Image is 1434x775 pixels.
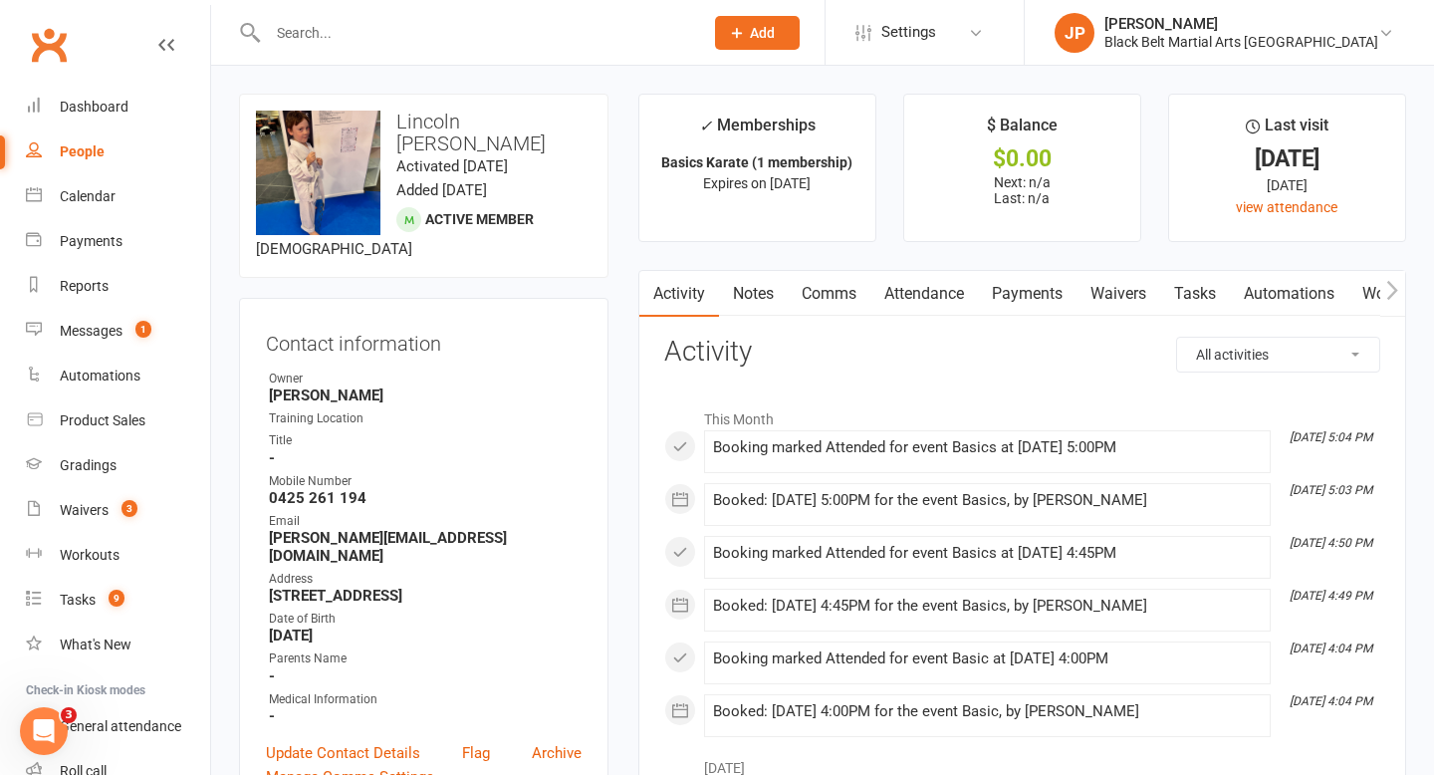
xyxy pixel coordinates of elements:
[1290,430,1372,444] i: [DATE] 5:04 PM
[703,175,811,191] span: Expires on [DATE]
[699,117,712,135] i: ✓
[121,500,137,517] span: 3
[269,370,582,388] div: Owner
[269,472,582,491] div: Mobile Number
[60,143,105,159] div: People
[922,174,1122,206] p: Next: n/a Last: n/a
[1187,174,1387,196] div: [DATE]
[396,157,508,175] time: Activated [DATE]
[26,85,210,129] a: Dashboard
[269,587,582,605] strong: [STREET_ADDRESS]
[269,512,582,531] div: Email
[269,690,582,709] div: Medical Information
[60,592,96,608] div: Tasks
[269,707,582,725] strong: -
[664,337,1380,368] h3: Activity
[20,707,68,755] iframe: Intercom live chat
[713,545,1262,562] div: Booking marked Attended for event Basics at [DATE] 4:45PM
[26,578,210,623] a: Tasks 9
[26,219,210,264] a: Payments
[256,111,380,235] img: image1736243917.png
[661,154,852,170] strong: Basics Karate (1 membership)
[1055,13,1094,53] div: JP
[61,707,77,723] span: 3
[532,741,582,765] a: Archive
[269,627,582,645] strong: [DATE]
[699,113,816,149] div: Memberships
[26,623,210,667] a: What's New
[1246,113,1328,148] div: Last visit
[60,323,122,339] div: Messages
[1290,642,1372,655] i: [DATE] 4:04 PM
[713,650,1262,667] div: Booking marked Attended for event Basic at [DATE] 4:00PM
[269,667,582,685] strong: -
[788,271,870,317] a: Comms
[266,741,420,765] a: Update Contact Details
[60,233,122,249] div: Payments
[664,398,1380,430] li: This Month
[713,703,1262,720] div: Booked: [DATE] 4:00PM for the event Basic, by [PERSON_NAME]
[269,570,582,589] div: Address
[639,271,719,317] a: Activity
[750,25,775,41] span: Add
[1230,271,1348,317] a: Automations
[262,19,689,47] input: Search...
[60,368,140,384] div: Automations
[60,637,131,652] div: What's New
[256,240,412,258] span: [DEMOGRAPHIC_DATA]
[881,10,936,55] span: Settings
[1236,199,1337,215] a: view attendance
[60,412,145,428] div: Product Sales
[266,325,582,355] h3: Contact information
[719,271,788,317] a: Notes
[425,211,534,227] span: Active member
[26,398,210,443] a: Product Sales
[26,264,210,309] a: Reports
[24,20,74,70] a: Clubworx
[26,443,210,488] a: Gradings
[60,718,181,734] div: General attendance
[26,309,210,354] a: Messages 1
[60,278,109,294] div: Reports
[269,529,582,565] strong: [PERSON_NAME][EMAIL_ADDRESS][DOMAIN_NAME]
[269,610,582,629] div: Date of Birth
[269,489,582,507] strong: 0425 261 194
[26,174,210,219] a: Calendar
[1290,589,1372,603] i: [DATE] 4:49 PM
[978,271,1076,317] a: Payments
[922,148,1122,169] div: $0.00
[269,449,582,467] strong: -
[269,649,582,668] div: Parents Name
[870,271,978,317] a: Attendance
[135,321,151,338] span: 1
[256,111,592,154] h3: Lincoln [PERSON_NAME]
[462,741,490,765] a: Flag
[26,129,210,174] a: People
[1290,536,1372,550] i: [DATE] 4:50 PM
[715,16,800,50] button: Add
[60,99,128,115] div: Dashboard
[1160,271,1230,317] a: Tasks
[1104,33,1378,51] div: Black Belt Martial Arts [GEOGRAPHIC_DATA]
[26,704,210,749] a: General attendance kiosk mode
[1290,483,1372,497] i: [DATE] 5:03 PM
[60,502,109,518] div: Waivers
[1290,694,1372,708] i: [DATE] 4:04 PM
[26,488,210,533] a: Waivers 3
[1076,271,1160,317] a: Waivers
[26,354,210,398] a: Automations
[60,188,116,204] div: Calendar
[1187,148,1387,169] div: [DATE]
[987,113,1058,148] div: $ Balance
[60,457,117,473] div: Gradings
[396,181,487,199] time: Added [DATE]
[1104,15,1378,33] div: [PERSON_NAME]
[109,590,124,607] span: 9
[26,533,210,578] a: Workouts
[713,439,1262,456] div: Booking marked Attended for event Basics at [DATE] 5:00PM
[60,547,119,563] div: Workouts
[269,409,582,428] div: Training Location
[713,598,1262,615] div: Booked: [DATE] 4:45PM for the event Basics, by [PERSON_NAME]
[713,492,1262,509] div: Booked: [DATE] 5:00PM for the event Basics, by [PERSON_NAME]
[269,387,582,404] strong: [PERSON_NAME]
